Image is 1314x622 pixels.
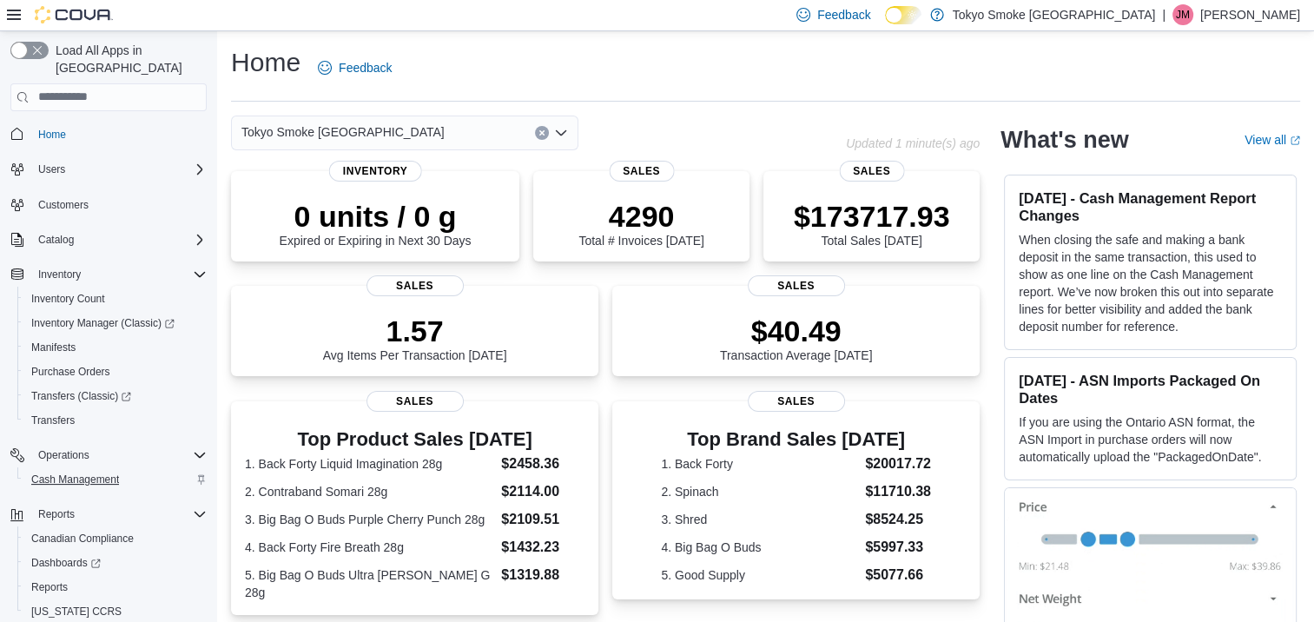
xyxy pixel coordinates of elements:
[1176,4,1190,25] span: JM
[24,601,207,622] span: Washington CCRS
[31,365,110,379] span: Purchase Orders
[1172,4,1193,25] div: Jordan McKay
[323,314,507,362] div: Avg Items Per Transaction [DATE]
[31,414,75,427] span: Transfers
[865,509,931,530] dd: $8524.25
[501,509,584,530] dd: $2109.51
[501,481,584,502] dd: $2114.00
[31,292,105,306] span: Inventory Count
[720,314,873,362] div: Transaction Average [DATE]
[24,577,207,598] span: Reports
[31,389,131,403] span: Transfers (Classic)
[794,199,950,248] div: Total Sales [DATE]
[865,481,931,502] dd: $11710.38
[839,161,904,182] span: Sales
[31,556,101,570] span: Dashboards
[17,408,214,433] button: Transfers
[865,537,931,558] dd: $5997.33
[24,337,83,358] a: Manifests
[24,386,138,407] a: Transfers (Classic)
[17,384,214,408] a: Transfers (Classic)
[31,504,82,525] button: Reports
[3,228,214,252] button: Catalog
[24,288,207,309] span: Inventory Count
[578,199,703,234] p: 4290
[885,6,921,24] input: Dark Mode
[3,443,214,467] button: Operations
[24,553,108,573] a: Dashboards
[885,24,886,25] span: Dark Mode
[31,445,207,466] span: Operations
[661,455,858,473] dt: 1. Back Forty
[24,601,129,622] a: [US_STATE] CCRS
[280,199,472,248] div: Expired or Expiring in Next 30 Days
[245,455,494,473] dt: 1. Back Forty Liquid Imagination 28g
[31,195,96,215] a: Customers
[24,313,207,334] span: Inventory Manager (Classic)
[1162,4,1165,25] p: |
[231,45,300,80] h1: Home
[3,157,214,182] button: Users
[245,539,494,556] dt: 4. Back Forty Fire Breath 28g
[49,42,207,76] span: Load All Apps in [GEOGRAPHIC_DATA]
[38,162,65,176] span: Users
[661,511,858,528] dt: 3. Shred
[245,483,494,500] dt: 2. Contraband Somari 28g
[1019,231,1282,335] p: When closing the safe and making a bank deposit in the same transaction, this used to show as one...
[31,445,96,466] button: Operations
[366,391,464,412] span: Sales
[720,314,873,348] p: $40.49
[817,6,870,23] span: Feedback
[31,264,207,285] span: Inventory
[17,335,214,360] button: Manifests
[748,275,845,296] span: Sales
[3,262,214,287] button: Inventory
[3,502,214,526] button: Reports
[31,159,72,180] button: Users
[578,199,703,248] div: Total # Invoices [DATE]
[31,341,76,354] span: Manifests
[31,605,122,619] span: [US_STATE] CCRS
[31,123,207,145] span: Home
[1290,136,1300,146] svg: External link
[311,50,399,85] a: Feedback
[31,580,68,594] span: Reports
[31,229,207,250] span: Catalog
[17,526,214,551] button: Canadian Compliance
[339,59,392,76] span: Feedback
[3,122,214,147] button: Home
[501,453,584,474] dd: $2458.36
[31,194,207,215] span: Customers
[1245,133,1300,147] a: View allExternal link
[366,275,464,296] span: Sales
[38,233,74,247] span: Catalog
[554,126,568,140] button: Open list of options
[1200,4,1300,25] p: [PERSON_NAME]
[865,453,931,474] dd: $20017.72
[865,565,931,586] dd: $5077.66
[661,539,858,556] dt: 4. Big Bag O Buds
[17,467,214,492] button: Cash Management
[17,311,214,335] a: Inventory Manager (Classic)
[17,360,214,384] button: Purchase Orders
[1019,189,1282,224] h3: [DATE] - Cash Management Report Changes
[1019,372,1282,407] h3: [DATE] - ASN Imports Packaged On Dates
[323,314,507,348] p: 1.57
[31,124,73,145] a: Home
[17,287,214,311] button: Inventory Count
[24,410,82,431] a: Transfers
[661,483,858,500] dt: 2. Spinach
[609,161,674,182] span: Sales
[17,575,214,599] button: Reports
[280,199,472,234] p: 0 units / 0 g
[24,410,207,431] span: Transfers
[24,288,112,309] a: Inventory Count
[24,361,207,382] span: Purchase Orders
[245,429,584,450] h3: Top Product Sales [DATE]
[3,192,214,217] button: Customers
[1000,126,1128,154] h2: What's new
[24,469,207,490] span: Cash Management
[535,126,549,140] button: Clear input
[24,553,207,573] span: Dashboards
[748,391,845,412] span: Sales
